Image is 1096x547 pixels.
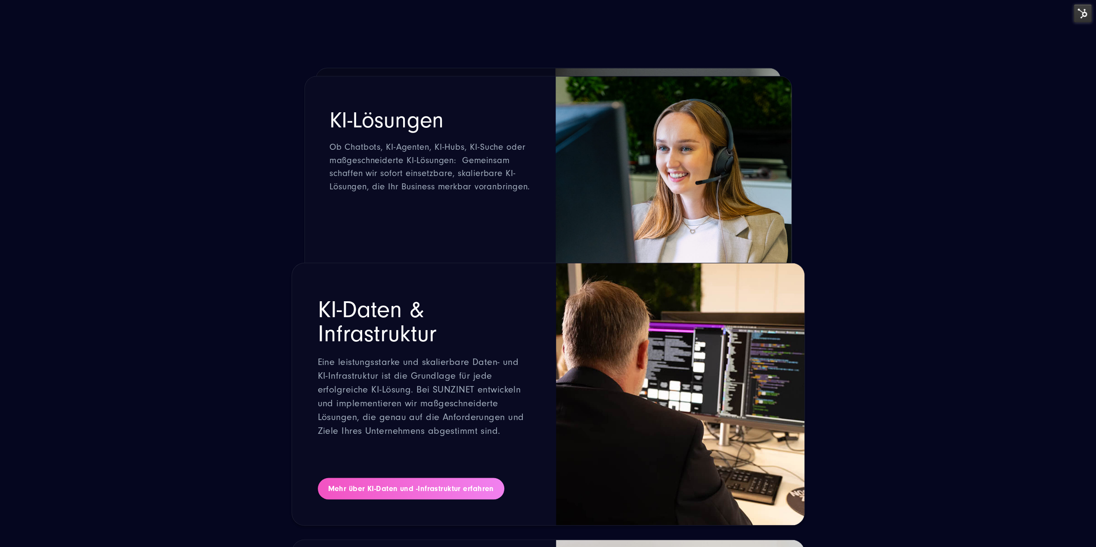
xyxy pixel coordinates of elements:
[318,355,530,437] p: Eine leistungsstarke und skalierbare Daten- und KI-Infrastruktur ist die Grundlage für jede erfol...
[1074,4,1092,22] img: HubSpot Tools-Menüschalter
[556,77,792,325] img: Junge Frau mit Headset sitzt vor einem Computerbildschirm und lächelt während eines Gesprächs. | ...
[318,478,504,499] a: Mehr über KI-Daten und -Infrastruktur erfahren
[329,141,531,193] p: Ob Chatbots, KI-Agenten, KI-Hubs, KI-Suche oder maßgeschneiderte KI-Lösungen: Gemeinsam schaffen ...
[329,109,531,132] h2: KI-Lösungen
[318,297,530,346] h2: KI-Daten & Infrastruktur
[556,263,804,525] img: Mann sitzt vor zwei Monitoren mit Code und Software-Oberflächen und arbeitet konzentriert. | KI-A...
[555,68,780,306] img: Zwei Männer sitzen an einem Tisch und schauen gemeinsam auf ein Tablet, beide lachen und wirken i...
